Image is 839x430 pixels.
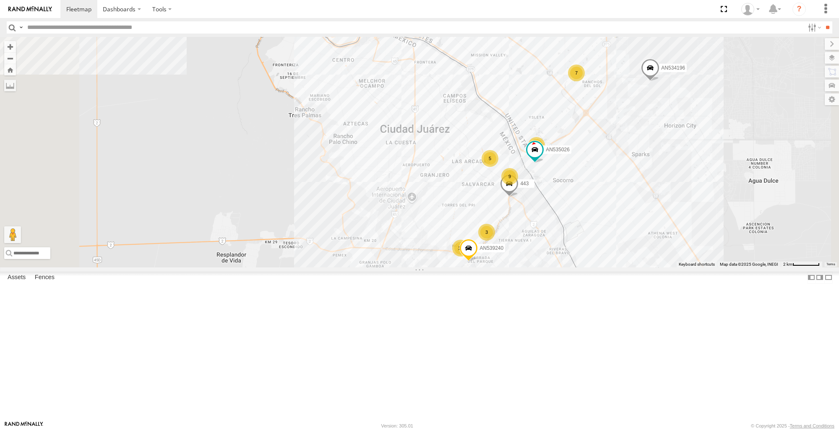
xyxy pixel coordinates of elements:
[18,21,24,34] label: Search Query
[751,423,834,428] div: © Copyright 2025 -
[783,262,792,267] span: 2 km
[816,272,824,284] label: Dock Summary Table to the Right
[4,64,16,75] button: Zoom Home
[790,423,834,428] a: Terms and Conditions
[482,150,498,167] div: 5
[4,41,16,52] button: Zoom in
[568,65,585,81] div: 7
[792,3,806,16] i: ?
[4,80,16,91] label: Measure
[825,93,839,105] label: Map Settings
[738,3,763,16] div: eramir69 .
[824,272,833,284] label: Hide Summary Table
[31,272,59,284] label: Fences
[546,147,570,153] span: AN535026
[826,262,835,266] a: Terms
[4,52,16,64] button: Zoom out
[3,272,30,284] label: Assets
[5,422,43,430] a: Visit our Website
[661,65,685,71] span: AN534196
[520,181,529,187] span: 443
[8,6,52,12] img: rand-logo.svg
[478,224,495,241] div: 3
[501,168,518,185] div: 9
[781,262,822,267] button: Map Scale: 2 km per 61 pixels
[805,21,823,34] label: Search Filter Options
[479,245,503,251] span: AN539240
[679,262,715,267] button: Keyboard shortcuts
[381,423,413,428] div: Version: 305.01
[528,137,545,154] div: 7
[4,226,21,243] button: Drag Pegman onto the map to open Street View
[720,262,778,267] span: Map data ©2025 Google, INEGI
[807,272,816,284] label: Dock Summary Table to the Left
[452,240,469,256] div: 11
